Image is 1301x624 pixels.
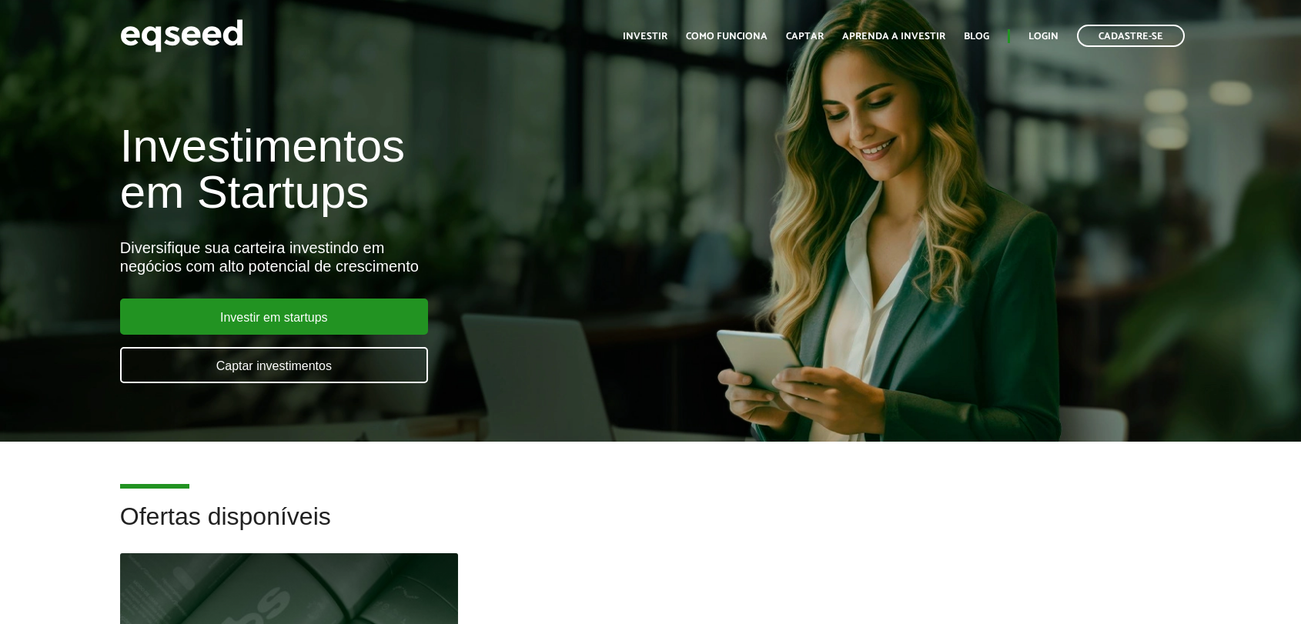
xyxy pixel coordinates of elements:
[623,32,667,42] a: Investir
[686,32,768,42] a: Como funciona
[842,32,945,42] a: Aprenda a investir
[120,299,428,335] a: Investir em startups
[786,32,824,42] a: Captar
[120,347,428,383] a: Captar investimentos
[120,239,747,275] div: Diversifique sua carteira investindo em negócios com alto potencial de crescimento
[1028,32,1059,42] a: Login
[964,32,989,42] a: Blog
[120,123,747,215] h1: Investimentos em Startups
[120,15,243,56] img: EqSeed
[1077,25,1185,47] a: Cadastre-se
[120,503,1181,553] h2: Ofertas disponíveis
